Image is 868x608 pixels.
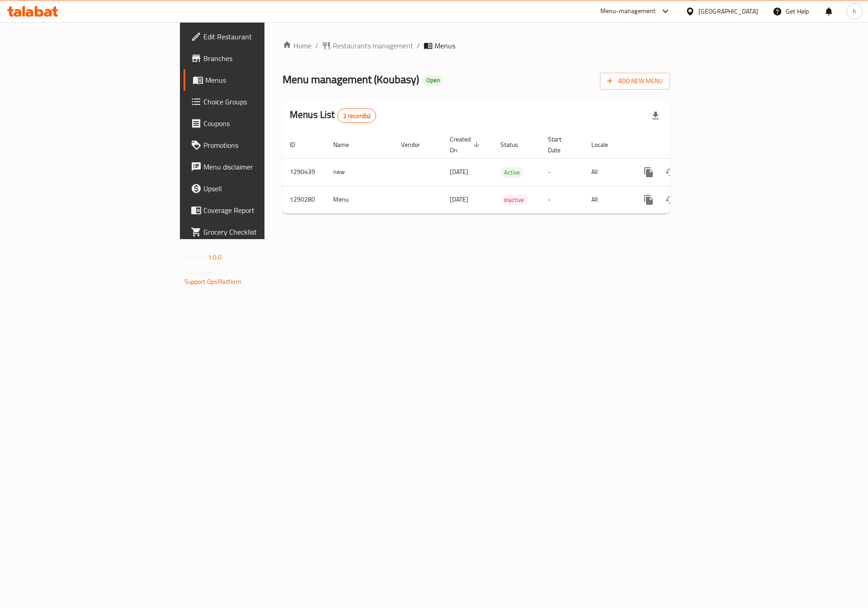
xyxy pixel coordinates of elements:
[184,134,325,156] a: Promotions
[584,158,631,186] td: All
[631,131,732,159] th: Actions
[853,6,856,16] span: h
[660,161,681,183] button: Change Status
[290,108,376,123] h2: Menus List
[500,195,528,205] span: Inactive
[184,178,325,199] a: Upsell
[184,47,325,69] a: Branches
[184,199,325,221] a: Coverage Report
[423,76,443,84] span: Open
[698,6,758,16] div: [GEOGRAPHIC_DATA]
[500,167,524,178] span: Active
[638,189,660,211] button: more
[500,139,530,150] span: Status
[548,134,573,156] span: Start Date
[184,276,242,288] a: Support.OpsPlatform
[401,139,432,150] span: Vendor
[541,186,584,213] td: -
[283,40,670,51] nav: breadcrumb
[203,226,318,237] span: Grocery Checklist
[541,158,584,186] td: -
[338,112,376,120] span: 2 record(s)
[184,251,207,263] span: Version:
[203,53,318,64] span: Branches
[184,91,325,113] a: Choice Groups
[333,139,361,150] span: Name
[203,96,318,107] span: Choice Groups
[326,158,394,186] td: new
[326,186,394,213] td: Menu
[450,193,468,205] span: [DATE]
[638,161,660,183] button: more
[591,139,620,150] span: Locale
[450,134,482,156] span: Created On
[203,118,318,129] span: Coupons
[423,75,443,86] div: Open
[600,73,670,90] button: Add New Menu
[203,161,318,172] span: Menu disclaimer
[417,40,420,51] li: /
[600,6,656,17] div: Menu-management
[203,205,318,216] span: Coverage Report
[584,186,631,213] td: All
[333,40,413,51] span: Restaurants management
[322,40,413,51] a: Restaurants management
[450,166,468,178] span: [DATE]
[660,189,681,211] button: Change Status
[208,251,222,263] span: 1.0.0
[337,108,377,123] div: Total records count
[203,140,318,151] span: Promotions
[184,156,325,178] a: Menu disclaimer
[205,75,318,85] span: Menus
[184,221,325,243] a: Grocery Checklist
[184,267,226,278] span: Get support on:
[203,31,318,42] span: Edit Restaurant
[203,183,318,194] span: Upsell
[607,75,663,87] span: Add New Menu
[434,40,455,51] span: Menus
[184,69,325,91] a: Menus
[283,131,732,214] table: enhanced table
[290,139,307,150] span: ID
[645,105,666,127] div: Export file
[283,69,419,90] span: Menu management ( Koubasy )
[184,26,325,47] a: Edit Restaurant
[184,113,325,134] a: Coupons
